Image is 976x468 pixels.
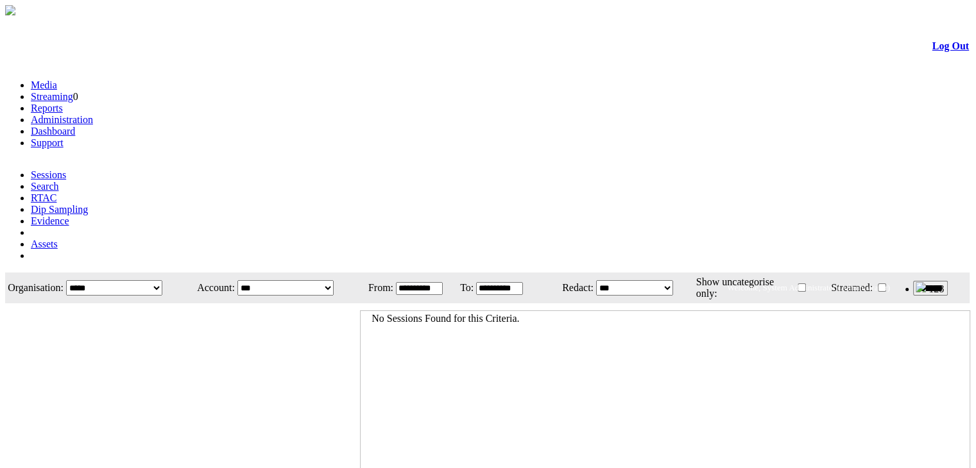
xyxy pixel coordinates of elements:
[31,192,56,203] a: RTAC
[916,282,926,292] img: bell25.png
[31,215,69,226] a: Evidence
[31,126,75,137] a: Dashboard
[31,79,57,90] a: Media
[31,169,66,180] a: Sessions
[361,274,394,302] td: From:
[6,274,64,302] td: Organisation:
[31,204,88,215] a: Dip Sampling
[372,313,519,324] span: No Sessions Found for this Criteria.
[31,114,93,125] a: Administration
[31,103,63,113] a: Reports
[696,276,774,299] span: Show uncategorise only:
[5,5,15,15] img: arrow-3.png
[187,274,235,302] td: Account:
[536,274,594,302] td: Redact:
[932,40,969,51] a: Log Out
[73,91,78,102] span: 0
[456,274,475,302] td: To:
[31,137,64,148] a: Support
[929,283,944,294] span: 128
[31,238,58,249] a: Assets
[31,91,73,102] a: Streaming
[31,181,59,192] a: Search
[727,283,890,292] span: Welcome, System Administrator (Administrator)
